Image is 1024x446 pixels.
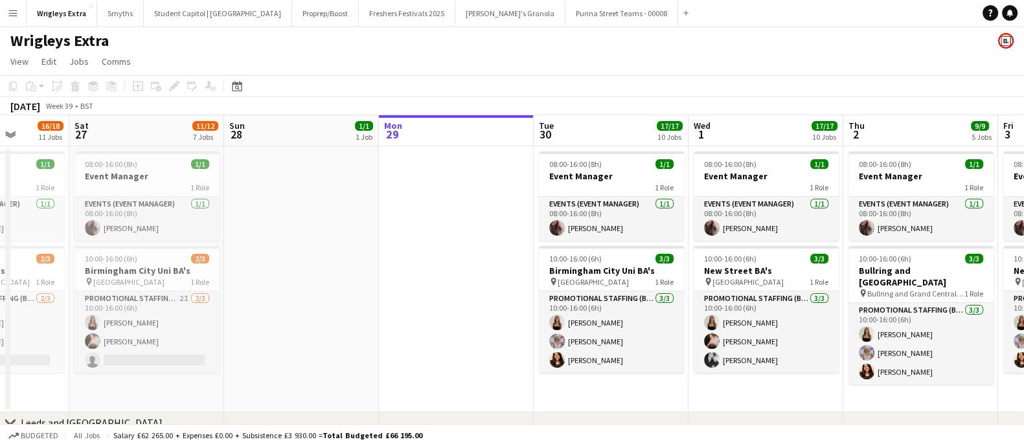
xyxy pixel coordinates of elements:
span: All jobs [71,430,102,440]
span: Total Budgeted £66 195.00 [323,430,422,440]
div: BST [80,101,93,111]
div: Leeds and [GEOGRAPHIC_DATA] [21,416,163,429]
a: View [5,53,34,70]
span: Edit [41,56,56,67]
button: [PERSON_NAME]'s Granola [455,1,565,26]
button: Purina Street Teams - 00008 [565,1,678,26]
button: Wrigleys Extra [27,1,97,26]
div: Salary £62 265.00 + Expenses £0.00 + Subsistence £3 930.00 = [113,430,422,440]
button: Freshers Festivals 2025 [359,1,455,26]
span: Budgeted [21,431,58,440]
button: Student Capitol | [GEOGRAPHIC_DATA] [144,1,292,26]
a: Jobs [64,53,94,70]
a: Comms [97,53,136,70]
button: Smyths [97,1,144,26]
span: Week 39 [43,101,75,111]
a: Edit [36,53,62,70]
button: Budgeted [6,429,60,443]
span: Jobs [69,56,89,67]
div: [DATE] [10,100,40,113]
span: Comms [102,56,131,67]
h1: Wrigleys Extra [10,31,109,50]
span: View [10,56,28,67]
app-user-avatar: Bounce Activations Ltd [998,33,1014,49]
button: Proprep/Boost [292,1,359,26]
